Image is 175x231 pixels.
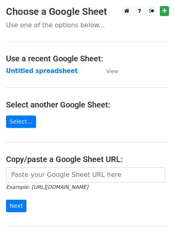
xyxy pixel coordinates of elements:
h4: Select another Google Sheet: [6,100,169,109]
small: View [106,68,118,74]
a: View [98,67,118,75]
a: Untitled spreadsheet [6,67,78,75]
small: Example: [URL][DOMAIN_NAME] [6,184,88,190]
input: Next [6,200,26,212]
p: Use one of the options below... [6,21,169,29]
h4: Use a recent Google Sheet: [6,54,169,63]
h3: Choose a Google Sheet [6,6,169,18]
input: Paste your Google Sheet URL here [6,167,165,182]
h4: Copy/paste a Google Sheet URL: [6,154,169,164]
a: Select... [6,115,36,128]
